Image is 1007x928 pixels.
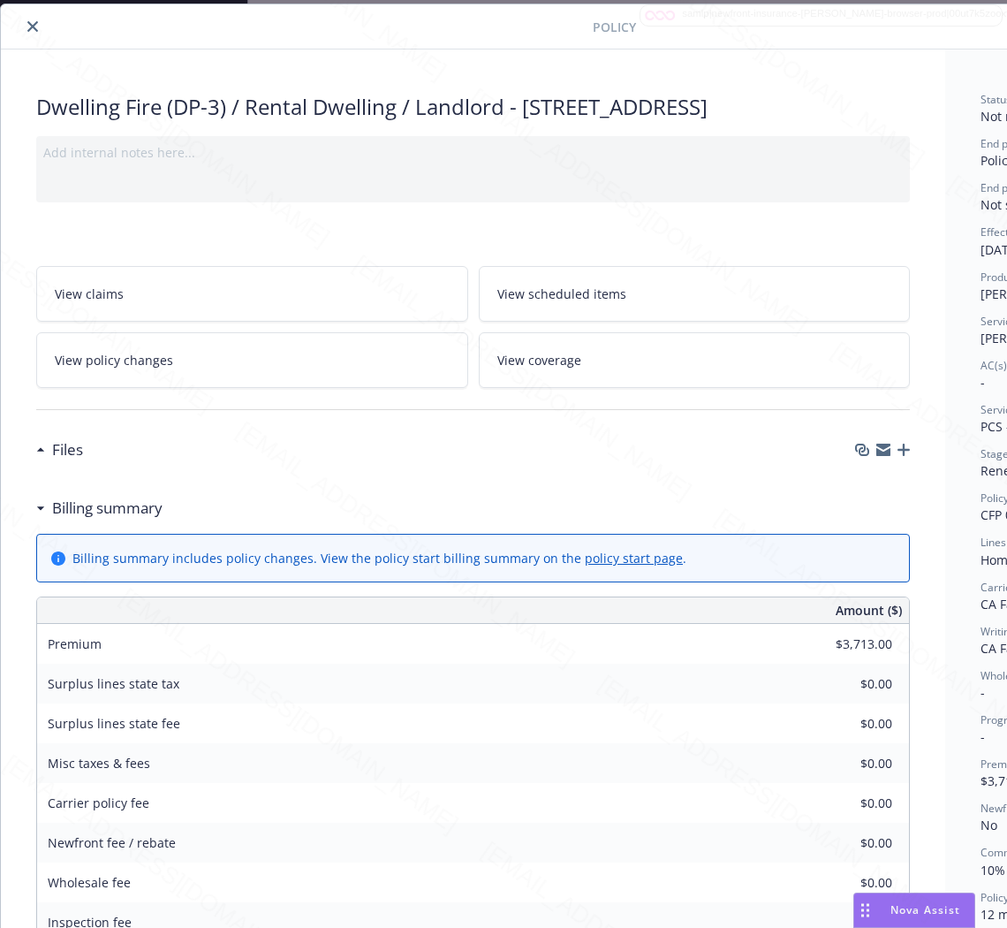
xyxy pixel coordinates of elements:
[788,790,903,817] input: 0.00
[52,438,83,461] h3: Files
[980,374,985,391] span: -
[836,601,902,620] span: Amount ($)
[36,497,163,520] div: Billing summary
[36,332,468,388] a: View policy changes
[788,830,903,856] input: 0.00
[48,874,131,891] span: Wholesale fee
[479,266,911,322] a: View scheduled items
[980,684,985,701] span: -
[788,671,903,697] input: 0.00
[22,16,43,37] button: close
[788,711,903,737] input: 0.00
[585,550,683,567] a: policy start page
[55,285,124,303] span: View claims
[788,631,903,658] input: 0.00
[48,715,180,732] span: Surplus lines state fee
[593,18,636,36] span: Policy
[36,266,468,322] a: View claims
[854,894,876,927] div: Drag to move
[52,497,163,520] h3: Billing summary
[48,834,176,851] span: Newfront fee / rebate
[48,795,149,811] span: Carrier policy fee
[980,728,985,745] span: -
[980,358,1007,373] span: AC(s)
[980,817,997,833] span: No
[55,351,173,369] span: View policy changes
[497,351,581,369] span: View coverage
[890,902,960,917] span: Nova Assist
[48,635,102,652] span: Premium
[788,750,903,777] input: 0.00
[48,675,179,692] span: Surplus lines state tax
[36,92,910,122] div: Dwelling Fire (DP-3) / Rental Dwelling / Landlord - [STREET_ADDRESS]
[853,893,975,928] button: Nova Assist
[788,870,903,896] input: 0.00
[43,143,903,162] div: Add internal notes here...
[479,332,911,388] a: View coverage
[72,549,686,567] div: Billing summary includes policy changes. View the policy start billing summary on the .
[497,285,626,303] span: View scheduled items
[48,755,150,772] span: Misc taxes & fees
[36,438,83,461] div: Files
